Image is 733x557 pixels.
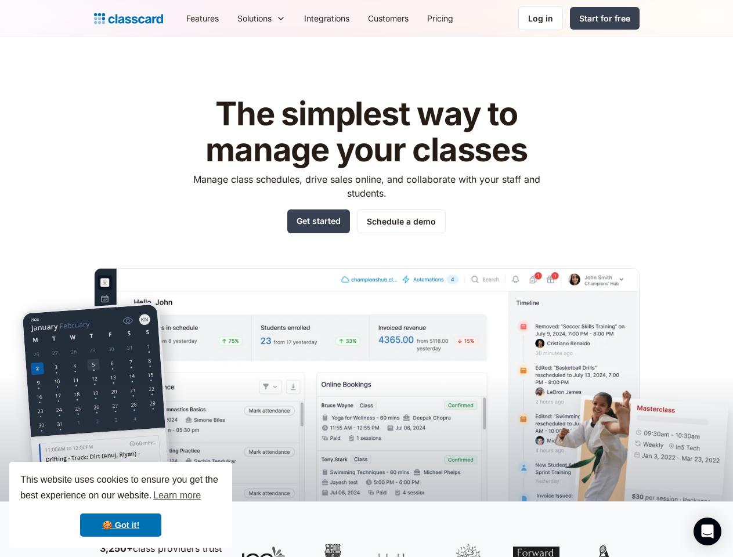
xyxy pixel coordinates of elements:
a: Get started [287,209,350,233]
span: This website uses cookies to ensure you get the best experience on our website. [20,473,221,504]
a: Log in [518,6,563,30]
a: learn more about cookies [151,487,203,504]
h1: The simplest way to manage your classes [182,96,551,168]
a: home [94,10,163,27]
a: dismiss cookie message [80,513,161,537]
a: Schedule a demo [357,209,446,233]
a: Integrations [295,5,359,31]
a: Features [177,5,228,31]
div: Open Intercom Messenger [694,518,721,545]
div: Solutions [237,12,272,24]
div: Solutions [228,5,295,31]
a: Customers [359,5,418,31]
div: Start for free [579,12,630,24]
div: Log in [528,12,553,24]
div: cookieconsent [9,462,232,548]
a: Pricing [418,5,463,31]
p: Manage class schedules, drive sales online, and collaborate with your staff and students. [182,172,551,200]
a: Start for free [570,7,640,30]
strong: 3,250+ [100,542,133,554]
